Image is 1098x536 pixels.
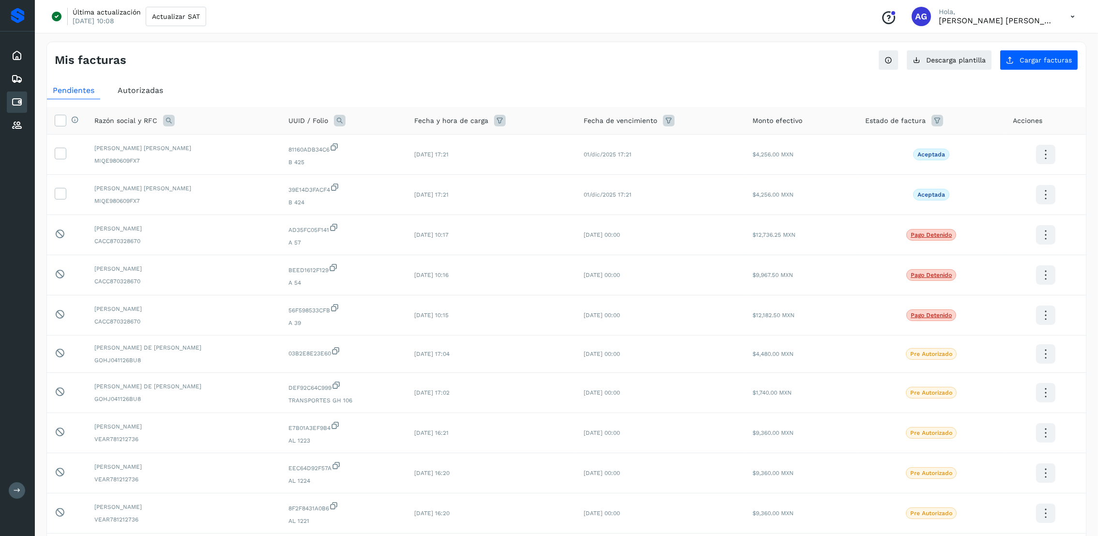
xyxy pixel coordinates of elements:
p: Pre Autorizado [910,470,952,476]
span: B 424 [288,198,399,207]
span: 39E14D3FACF4 [288,183,399,194]
p: Abigail Gonzalez Leon [939,16,1055,25]
span: MIQE980609FX7 [94,156,273,165]
div: Inicio [7,45,27,66]
span: E7B01A3EF9B4 [288,421,399,432]
span: EEC64D92F57A [288,461,399,473]
span: [DATE] 00:00 [584,429,620,436]
span: $12,182.50 MXN [752,312,795,319]
span: Cargar facturas [1020,57,1072,63]
p: Pre Autorizado [910,389,952,396]
span: Acciones [1013,116,1043,126]
span: CACC870328670 [94,277,273,286]
span: $1,740.00 MXN [752,389,792,396]
p: [DATE] 10:08 [73,16,114,25]
span: 56F598533CFB [288,303,399,315]
button: Cargar facturas [1000,50,1078,70]
span: 01/dic/2025 17:21 [584,191,632,198]
span: Estado de factura [865,116,926,126]
span: [DATE] 00:00 [584,510,620,517]
p: Aceptada [918,151,945,158]
span: [DATE] 00:00 [584,312,620,319]
p: Pago detenido [911,312,952,319]
span: $4,256.00 MXN [752,151,794,158]
span: CACC870328670 [94,317,273,326]
span: [PERSON_NAME] [94,264,273,273]
span: 8F2F8431A0B6 [288,501,399,513]
span: 03B2E8E23E60 [288,346,399,358]
span: MIQE980609FX7 [94,197,273,205]
button: Descarga plantilla [906,50,992,70]
span: [PERSON_NAME] [94,503,273,511]
span: [DATE] 00:00 [584,231,620,238]
span: 81160ADB34C6 [288,142,399,154]
span: Fecha de vencimiento [584,116,657,126]
span: A 54 [288,278,399,287]
span: $4,256.00 MXN [752,191,794,198]
span: Actualizar SAT [152,13,200,20]
span: [PERSON_NAME] [PERSON_NAME] [94,144,273,153]
span: [DATE] 16:20 [414,510,450,517]
span: $9,360.00 MXN [752,429,794,436]
p: Última actualización [73,8,141,16]
div: Embarques [7,68,27,90]
span: [PERSON_NAME] [PERSON_NAME] [94,184,273,193]
span: [DATE] 16:20 [414,470,450,476]
span: B 425 [288,158,399,167]
p: Pre Autorizado [910,429,952,436]
span: AD35FC05F141 [288,223,399,234]
span: [PERSON_NAME] [94,462,273,471]
span: [PERSON_NAME] [94,305,273,313]
span: 01/dic/2025 17:21 [584,151,632,158]
span: [DATE] 10:15 [414,312,449,319]
span: [DATE] 17:21 [414,191,449,198]
span: AL 1223 [288,436,399,445]
span: DEF92C64C999 [288,381,399,392]
span: [DATE] 00:00 [584,351,620,357]
span: [DATE] 10:16 [414,272,449,278]
span: VEAR781212736 [94,515,273,524]
span: UUID / Folio [288,116,328,126]
div: Cuentas por pagar [7,92,27,113]
span: $9,360.00 MXN [752,510,794,517]
h4: Mis facturas [55,53,126,67]
span: [DATE] 00:00 [584,389,620,396]
span: [DATE] 00:00 [584,272,620,278]
p: Pre Autorizado [910,510,952,517]
span: [DATE] 16:21 [414,429,449,436]
div: Proveedores [7,115,27,136]
span: VEAR781212736 [94,475,273,484]
span: [DATE] 17:02 [414,389,450,396]
span: [PERSON_NAME] DE [PERSON_NAME] [94,382,273,391]
span: A 57 [288,238,399,247]
span: [DATE] 10:17 [414,231,449,238]
span: A 39 [288,319,399,327]
span: VEAR781212736 [94,435,273,444]
span: Razón social y RFC [94,116,157,126]
span: GOHJ041126BU8 [94,356,273,365]
p: Aceptada [918,191,945,198]
button: Actualizar SAT [146,7,206,26]
span: $9,967.50 MXN [752,272,793,278]
span: AL 1221 [288,517,399,525]
span: [DATE] 00:00 [584,470,620,476]
span: [PERSON_NAME] [94,224,273,233]
span: Pendientes [53,86,94,95]
span: Descarga plantilla [926,57,986,63]
span: Fecha y hora de carga [414,116,488,126]
span: [PERSON_NAME] DE [PERSON_NAME] [94,343,273,352]
p: Pago detenido [911,272,952,278]
span: TRANSPORTES GH 106 [288,396,399,405]
span: AL 1224 [288,476,399,485]
p: Pago detenido [911,231,952,238]
span: GOHJ041126BU8 [94,395,273,403]
span: $9,360.00 MXN [752,470,794,476]
span: CACC870328670 [94,237,273,245]
p: Pre Autorizado [910,351,952,357]
span: Monto efectivo [752,116,802,126]
span: [DATE] 17:21 [414,151,449,158]
span: Autorizadas [118,86,163,95]
span: [DATE] 17:04 [414,351,450,357]
p: Hola, [939,8,1055,16]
